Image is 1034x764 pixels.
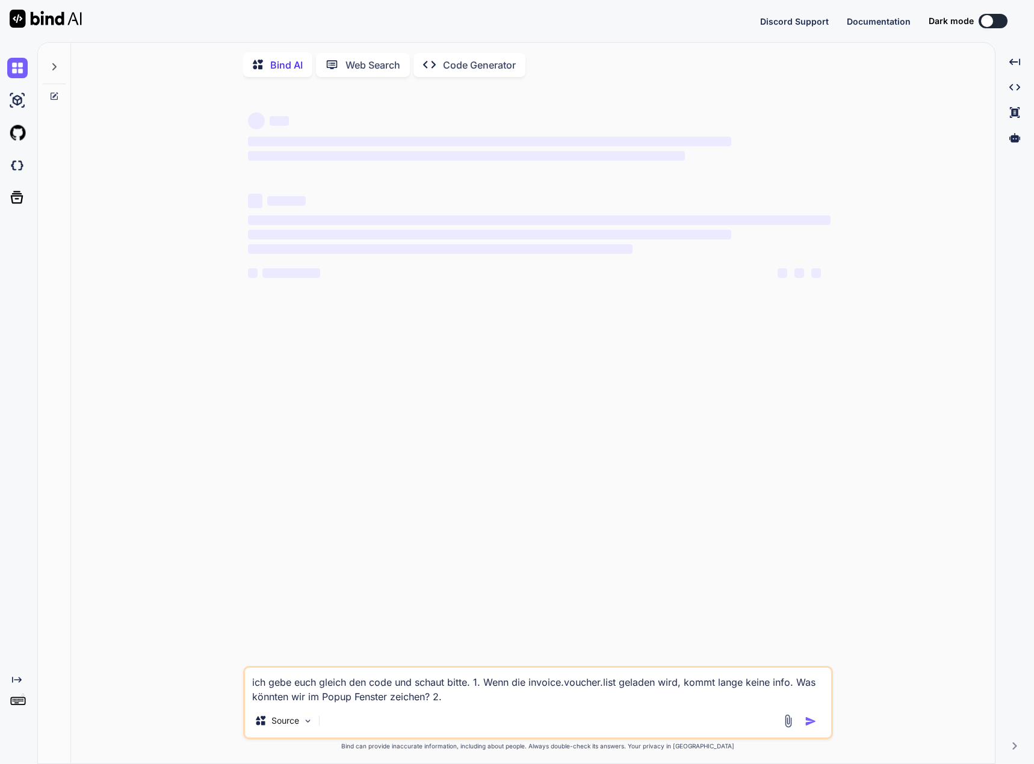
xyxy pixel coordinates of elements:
button: Discord Support [760,15,829,28]
span: Discord Support [760,16,829,26]
span: ‌ [248,268,258,278]
img: chat [7,58,28,78]
span: ‌ [248,244,633,254]
span: ‌ [248,230,731,239]
span: ‌ [267,196,306,206]
img: ai-studio [7,90,28,111]
img: githubLight [7,123,28,143]
p: Source [271,715,299,727]
img: Pick Models [303,716,313,726]
img: darkCloudIdeIcon [7,155,28,176]
span: ‌ [794,268,804,278]
span: ‌ [248,151,685,161]
img: Bind AI [10,10,82,28]
span: ‌ [248,194,262,208]
span: ‌ [248,215,831,225]
span: ‌ [262,268,320,278]
img: attachment [781,714,795,728]
span: ‌ [270,116,289,126]
span: Dark mode [929,15,974,27]
img: icon [805,715,817,727]
span: Documentation [847,16,911,26]
p: Bind AI [270,58,303,72]
button: Documentation [847,15,911,28]
p: Bind can provide inaccurate information, including about people. Always double-check its answers.... [243,742,833,751]
span: ‌ [248,112,265,129]
textarea: ich gebe euch gleich den code und schaut bitte. 1. Wenn die invoice.voucher.list geladen wird, ko... [245,668,831,704]
p: Code Generator [443,58,516,72]
p: Web Search [345,58,400,72]
span: ‌ [248,137,731,146]
span: ‌ [778,268,787,278]
span: ‌ [811,268,821,278]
